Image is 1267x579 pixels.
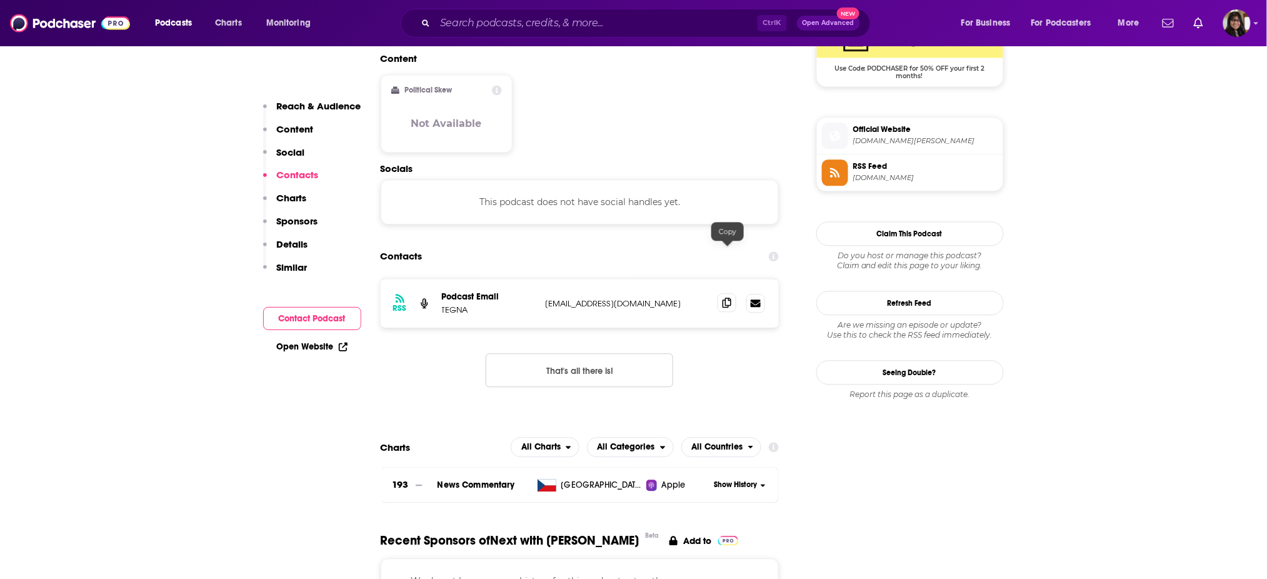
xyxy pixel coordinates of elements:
button: Similar [263,261,308,284]
p: Social [277,146,305,158]
button: open menu [681,437,762,457]
p: Add to [684,535,712,546]
span: Charts [215,14,242,32]
h2: Categories [587,437,674,457]
input: Search podcasts, credits, & more... [435,13,758,33]
button: open menu [953,13,1026,33]
h2: Charts [381,441,411,453]
button: open menu [1023,13,1109,33]
button: open menu [146,13,208,33]
a: Official Website[DOMAIN_NAME][PERSON_NAME] [822,123,998,149]
a: Seeing Double? [816,360,1004,385]
button: Open AdvancedNew [797,16,860,31]
button: Sponsors [263,215,318,238]
h2: Platforms [511,437,579,457]
a: [GEOGRAPHIC_DATA] [533,479,646,491]
div: Report this page as a duplicate. [816,390,1004,400]
span: Czech Republic [561,479,643,491]
span: For Podcasters [1031,14,1091,32]
button: Charts [263,192,307,215]
button: Show History [709,480,769,490]
span: feeds.simplecast.com [853,173,998,183]
p: Podcast Email [442,291,536,302]
p: Reach & Audience [277,100,361,112]
p: [EMAIL_ADDRESS][DOMAIN_NAME] [546,298,708,309]
div: Copy [711,222,744,241]
span: Monitoring [266,14,311,32]
h2: Content [381,53,769,64]
p: Charts [277,192,307,204]
p: Similar [277,261,308,273]
a: Charts [207,13,249,33]
img: User Profile [1223,9,1251,37]
span: Podcasts [155,14,192,32]
a: 193 [381,468,438,502]
button: Contact Podcast [263,307,361,330]
img: Podchaser - Follow, Share and Rate Podcasts [10,11,130,35]
h2: Political Skew [404,86,452,94]
a: Apple [646,479,709,491]
h3: RSS [393,303,407,313]
button: Claim This Podcast [816,221,1004,246]
span: next-with-kyle-clark.simplecast.com [853,136,998,146]
button: Reach & Audience [263,100,361,123]
h3: Not Available [411,118,482,129]
button: Nothing here. [486,353,673,387]
a: News Commentary [438,480,515,490]
a: Add to [669,533,739,548]
span: Show History [714,480,757,490]
button: Social [263,146,305,169]
span: For Business [961,14,1011,32]
button: Show profile menu [1223,9,1251,37]
h2: Socials [381,163,779,174]
span: Recent Sponsors of Next with [PERSON_NAME] [381,533,639,548]
div: This podcast does not have social handles yet. [381,179,779,224]
span: RSS Feed [853,161,998,172]
p: Contacts [277,169,319,181]
img: Pro Logo [718,536,739,545]
span: Ctrl K [758,15,787,31]
a: SimpleCast Deal: Use Code: PODCHASER for 50% OFF your first 2 months! [817,20,1003,79]
div: Claim and edit this page to your liking. [816,251,1004,271]
span: Apple [662,479,686,491]
button: Refresh Feed [816,291,1004,315]
span: Open Advanced [803,20,854,26]
div: Beta [646,531,659,540]
span: All Countries [692,443,743,451]
p: TEGNA [442,305,536,315]
a: RSS Feed[DOMAIN_NAME] [822,159,998,186]
span: Do you host or manage this podcast? [816,251,1004,261]
h2: Contacts [381,244,423,268]
button: Content [263,123,314,146]
a: Show notifications dropdown [1189,13,1208,34]
span: Use Code: PODCHASER for 50% OFF your first 2 months! [817,58,1003,80]
span: All Charts [521,443,561,451]
div: Are we missing an episode or update? Use this to check the RSS feed immediately. [816,320,1004,340]
span: More [1118,14,1139,32]
h2: Countries [681,437,762,457]
div: Search podcasts, credits, & more... [413,9,883,38]
a: Show notifications dropdown [1158,13,1179,34]
a: Open Website [277,341,348,352]
h3: 193 [392,478,408,492]
button: open menu [258,13,327,33]
button: open menu [587,437,674,457]
p: Content [277,123,314,135]
span: All Categories [598,443,655,451]
button: Details [263,238,308,261]
button: open menu [1109,13,1155,33]
button: Contacts [263,169,319,192]
p: Details [277,238,308,250]
p: Sponsors [277,215,318,227]
span: Logged in as parulyadav [1223,9,1251,37]
button: open menu [511,437,579,457]
span: New [837,8,859,19]
span: Official Website [853,124,998,135]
